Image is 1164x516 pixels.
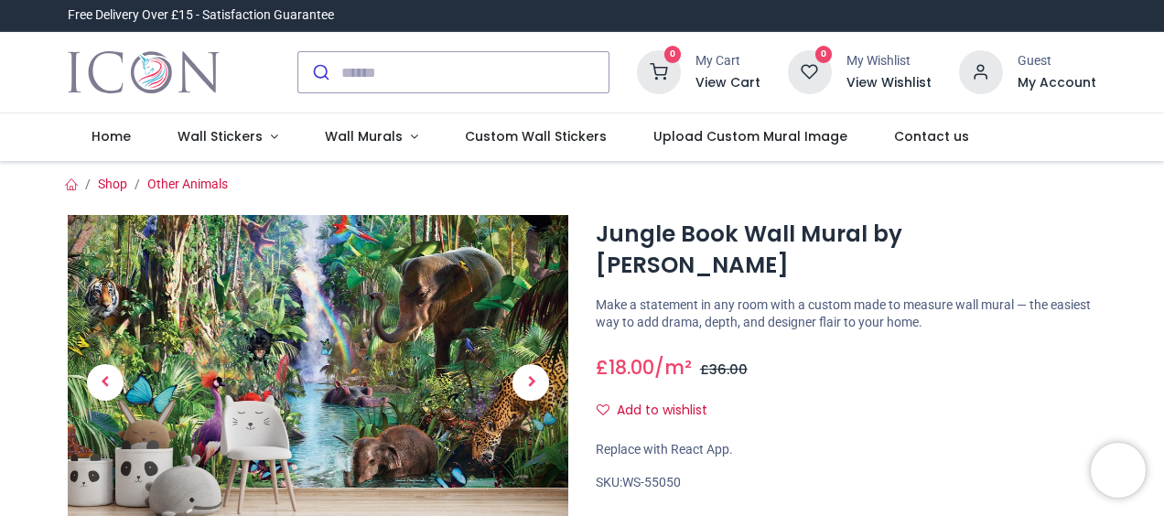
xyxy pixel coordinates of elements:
span: £ [700,360,748,379]
span: WS-55050 [622,475,681,489]
h1: Jungle Book Wall Mural by [PERSON_NAME] [596,219,1096,282]
span: Next [512,364,549,401]
i: Add to wishlist [597,403,609,416]
span: Wall Stickers [178,127,263,145]
a: 0 [788,64,832,79]
span: 18.00 [609,354,654,381]
span: Contact us [894,127,969,145]
a: My Account [1018,74,1096,92]
span: Home [92,127,131,145]
div: My Wishlist [846,52,932,70]
span: £ [596,354,654,381]
a: View Wishlist [846,74,932,92]
span: 36.00 [709,360,748,379]
a: Other Animals [147,177,228,191]
span: Wall Murals [325,127,403,145]
div: SKU: [596,474,1096,492]
sup: 0 [664,46,682,63]
a: Shop [98,177,127,191]
button: Add to wishlistAdd to wishlist [596,395,723,426]
span: Upload Custom Mural Image [653,127,847,145]
a: 0 [637,64,681,79]
p: Make a statement in any room with a custom made to measure wall mural — the easiest way to add dr... [596,296,1096,332]
sup: 0 [815,46,833,63]
a: Next [493,265,568,500]
a: Previous [68,265,143,500]
img: Icon Wall Stickers [68,47,219,98]
div: Free Delivery Over £15 - Satisfaction Guarantee [68,6,334,25]
button: Submit [298,52,341,92]
div: Guest [1018,52,1096,70]
span: Custom Wall Stickers [465,127,607,145]
a: Wall Stickers [155,113,302,161]
iframe: Brevo live chat [1091,443,1146,498]
div: Replace with React App. [596,441,1096,459]
div: My Cart [695,52,760,70]
span: Previous [87,364,124,401]
a: View Cart [695,74,760,92]
a: Wall Murals [301,113,441,161]
span: /m² [654,354,692,381]
a: Logo of Icon Wall Stickers [68,47,219,98]
iframe: Customer reviews powered by Trustpilot [712,6,1096,25]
